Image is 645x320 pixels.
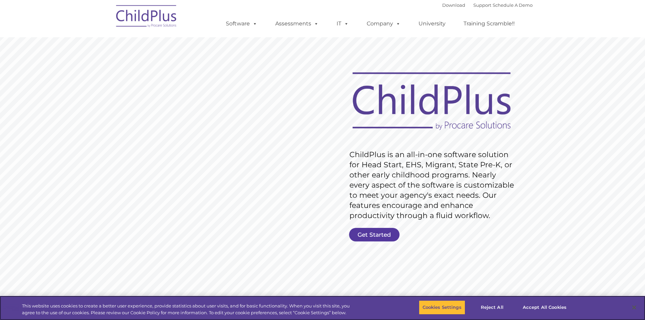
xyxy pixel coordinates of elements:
a: Software [219,17,264,30]
img: ChildPlus by Procare Solutions [113,0,180,34]
a: University [412,17,452,30]
font: | [442,2,533,8]
button: Reject All [471,300,513,315]
a: Get Started [349,228,400,241]
a: Training Scramble!! [457,17,521,30]
rs-layer: ChildPlus is an all-in-one software solution for Head Start, EHS, Migrant, State Pre-K, or other ... [349,150,517,221]
div: This website uses cookies to create a better user experience, provide statistics about user visit... [22,303,355,316]
a: Download [442,2,465,8]
a: IT [330,17,356,30]
button: Accept All Cookies [519,300,570,315]
button: Cookies Settings [419,300,465,315]
a: Support [473,2,491,8]
a: Schedule A Demo [493,2,533,8]
a: Company [360,17,407,30]
a: Assessments [268,17,325,30]
button: Close [627,300,642,315]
